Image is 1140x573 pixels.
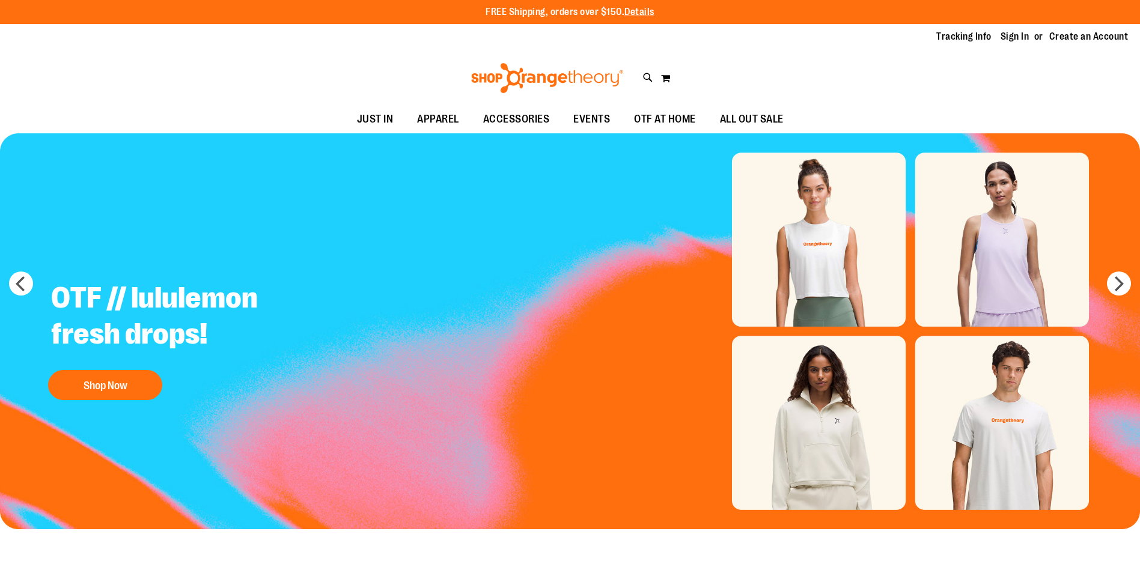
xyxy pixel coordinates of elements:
a: ALL OUT SALE [708,106,796,133]
a: Tracking Info [936,30,992,43]
span: EVENTS [573,106,610,133]
button: Shop Now [48,370,162,400]
span: APPAREL [417,106,459,133]
button: next [1107,271,1131,296]
a: EVENTS [561,106,622,133]
a: JUST IN [345,106,406,133]
a: Sign In [1001,30,1029,43]
a: Create an Account [1049,30,1129,43]
span: ALL OUT SALE [720,106,784,133]
p: FREE Shipping, orders over $150. [486,5,654,19]
span: OTF AT HOME [634,106,696,133]
a: APPAREL [405,106,471,133]
img: Shop Orangetheory [469,63,625,93]
button: prev [9,271,33,296]
a: OTF // lululemon fresh drops! Shop Now [42,271,341,406]
a: Details [624,7,654,17]
span: JUST IN [357,106,394,133]
a: OTF AT HOME [622,106,708,133]
a: ACCESSORIES [471,106,562,133]
h2: OTF // lululemon fresh drops! [42,271,341,364]
span: ACCESSORIES [483,106,550,133]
